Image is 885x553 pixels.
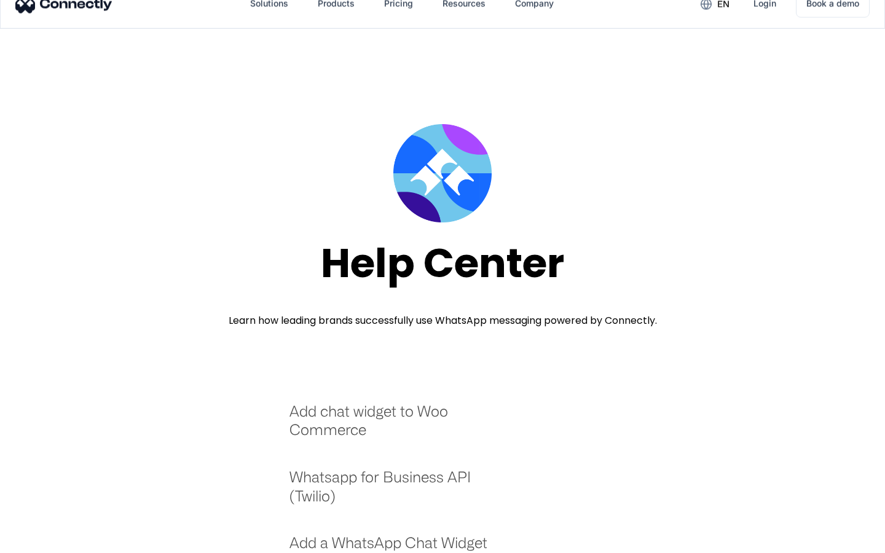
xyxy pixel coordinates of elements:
div: Learn how leading brands successfully use WhatsApp messaging powered by Connectly. [229,313,657,328]
aside: Language selected: English [12,531,74,549]
div: Help Center [321,241,564,286]
a: Add chat widget to Woo Commerce [289,402,504,452]
a: Whatsapp for Business API (Twilio) [289,468,504,517]
ul: Language list [25,531,74,549]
